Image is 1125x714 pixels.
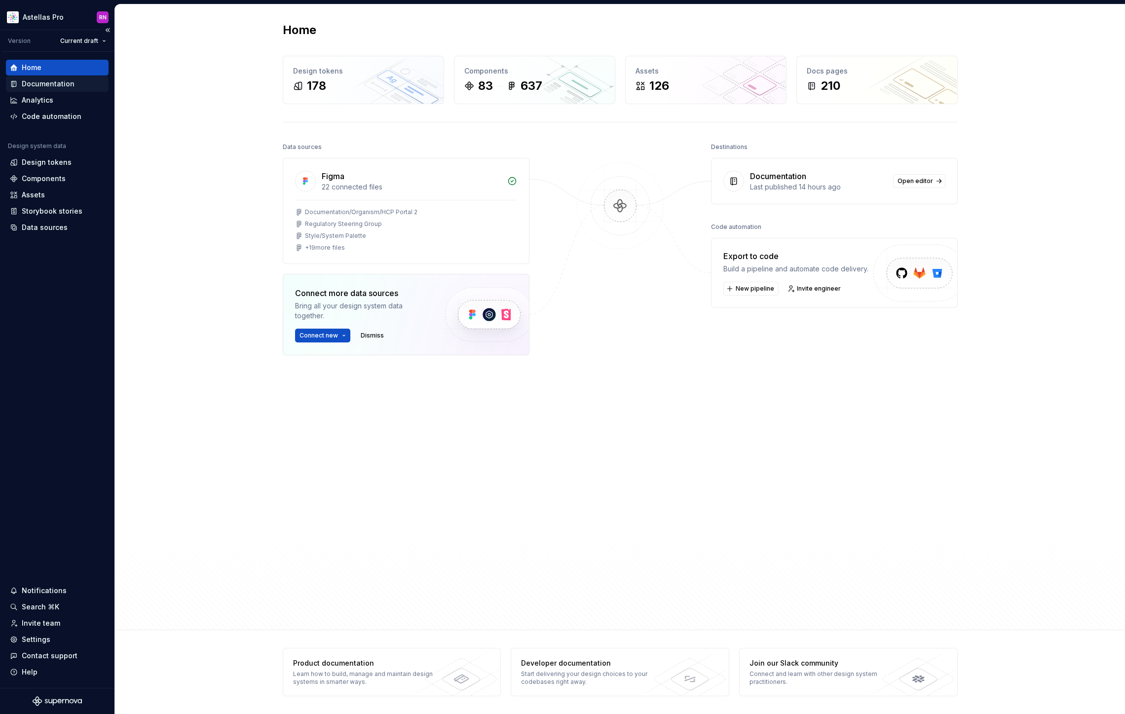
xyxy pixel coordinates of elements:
[22,635,50,644] div: Settings
[6,203,109,219] a: Storybook stories
[22,586,67,596] div: Notifications
[305,220,382,228] div: Regulatory Steering Group
[283,140,322,154] div: Data sources
[6,187,109,203] a: Assets
[22,174,66,184] div: Components
[711,140,748,154] div: Destinations
[293,670,437,686] div: Learn how to build, manage and maintain design systems in smarter ways.
[797,285,841,293] span: Invite engineer
[6,220,109,235] a: Data sources
[99,13,107,21] div: RN
[22,602,59,612] div: Search ⌘K
[6,615,109,631] a: Invite team
[22,667,37,677] div: Help
[60,37,98,45] span: Current draft
[8,37,31,45] div: Version
[736,285,774,293] span: New pipeline
[293,658,437,668] div: Product documentation
[283,648,501,696] a: Product documentationLearn how to build, manage and maintain design systems in smarter ways.
[22,190,45,200] div: Assets
[7,11,19,23] img: b2369ad3-f38c-46c1-b2a2-f2452fdbdcd2.png
[22,63,41,73] div: Home
[322,170,344,182] div: Figma
[649,78,669,94] div: 126
[2,6,112,28] button: Astellas ProRN
[478,78,493,94] div: 83
[511,648,729,696] a: Developer documentationStart delivering your design choices to your codebases right away.
[750,170,806,182] div: Documentation
[711,220,761,234] div: Code automation
[305,232,366,240] div: Style/System Palette
[295,287,428,299] div: Connect more data sources
[295,329,350,342] button: Connect new
[322,182,501,192] div: 22 connected files
[6,664,109,680] button: Help
[625,56,787,104] a: Assets126
[521,670,665,686] div: Start delivering your design choices to your codebases right away.
[796,56,958,104] a: Docs pages210
[521,658,665,668] div: Developer documentation
[356,329,388,342] button: Dismiss
[785,282,845,296] a: Invite engineer
[101,23,114,37] button: Collapse sidebar
[300,332,338,339] span: Connect new
[6,109,109,124] a: Code automation
[22,157,72,167] div: Design tokens
[361,332,384,339] span: Dismiss
[22,618,60,628] div: Invite team
[723,282,779,296] button: New pipeline
[739,648,958,696] a: Join our Slack communityConnect and learn with other design system practitioners.
[22,79,75,89] div: Documentation
[283,158,529,264] a: Figma22 connected filesDocumentation/Organism/HCP Portal 2Regulatory Steering GroupStyle/System P...
[6,92,109,108] a: Analytics
[283,22,316,38] h2: Home
[6,583,109,599] button: Notifications
[22,112,81,121] div: Code automation
[723,264,868,274] div: Build a pipeline and automate code delivery.
[464,66,605,76] div: Components
[750,658,893,668] div: Join our Slack community
[454,56,615,104] a: Components83637
[6,171,109,187] a: Components
[750,182,887,192] div: Last published 14 hours ago
[22,95,53,105] div: Analytics
[8,142,66,150] div: Design system data
[521,78,542,94] div: 637
[636,66,776,76] div: Assets
[893,174,945,188] a: Open editor
[750,670,893,686] div: Connect and learn with other design system practitioners.
[6,648,109,664] button: Contact support
[22,223,68,232] div: Data sources
[723,250,868,262] div: Export to code
[305,244,345,252] div: + 19 more files
[6,76,109,92] a: Documentation
[293,66,434,76] div: Design tokens
[821,78,840,94] div: 210
[6,154,109,170] a: Design tokens
[33,696,82,706] svg: Supernova Logo
[22,651,77,661] div: Contact support
[283,56,444,104] a: Design tokens178
[6,599,109,615] button: Search ⌘K
[6,632,109,647] a: Settings
[56,34,111,48] button: Current draft
[6,60,109,75] a: Home
[22,206,82,216] div: Storybook stories
[807,66,947,76] div: Docs pages
[898,177,933,185] span: Open editor
[295,301,428,321] div: Bring all your design system data together.
[305,208,417,216] div: Documentation/Organism/HCP Portal 2
[23,12,64,22] div: Astellas Pro
[307,78,326,94] div: 178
